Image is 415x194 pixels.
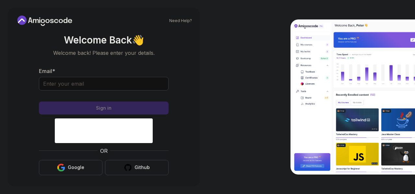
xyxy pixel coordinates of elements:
button: Github [105,160,169,175]
button: Google [39,160,102,175]
div: Github [135,164,150,171]
div: Sign in [96,105,112,111]
div: Google [68,164,84,171]
iframe: Widget containing checkbox for hCaptcha security challenge [55,118,153,143]
button: Sign in [39,102,169,115]
p: OR [100,147,108,155]
h2: Welcome Back [39,35,169,45]
label: Email * [39,68,55,74]
span: 👋 [131,33,146,47]
a: Need Help? [169,18,192,23]
p: Welcome back! Please enter your details. [39,49,169,57]
img: Amigoscode Dashboard [290,19,415,175]
a: Home link [16,16,74,26]
input: Enter your email [39,77,169,91]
